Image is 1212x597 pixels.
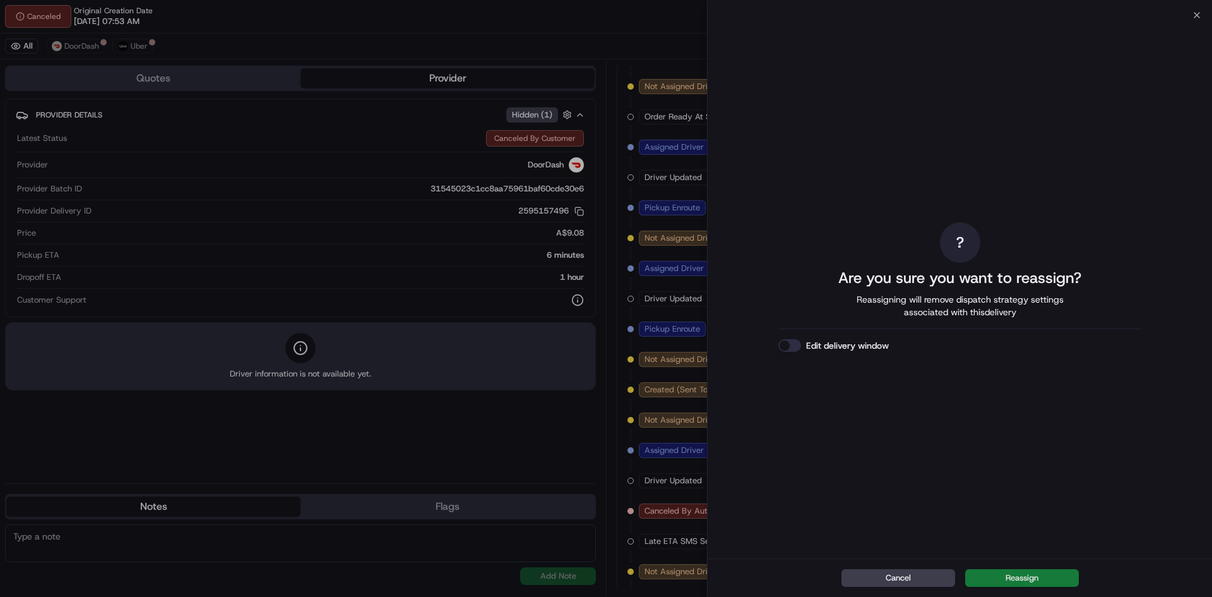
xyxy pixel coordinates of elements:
button: Cancel [841,569,955,587]
label: Edit delivery window [806,339,889,352]
button: Reassign [965,569,1079,587]
span: Reassigning will remove dispatch strategy settings associated with this delivery [839,293,1081,318]
h2: Are you sure you want to reassign? [838,268,1081,288]
div: ? [940,222,980,263]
